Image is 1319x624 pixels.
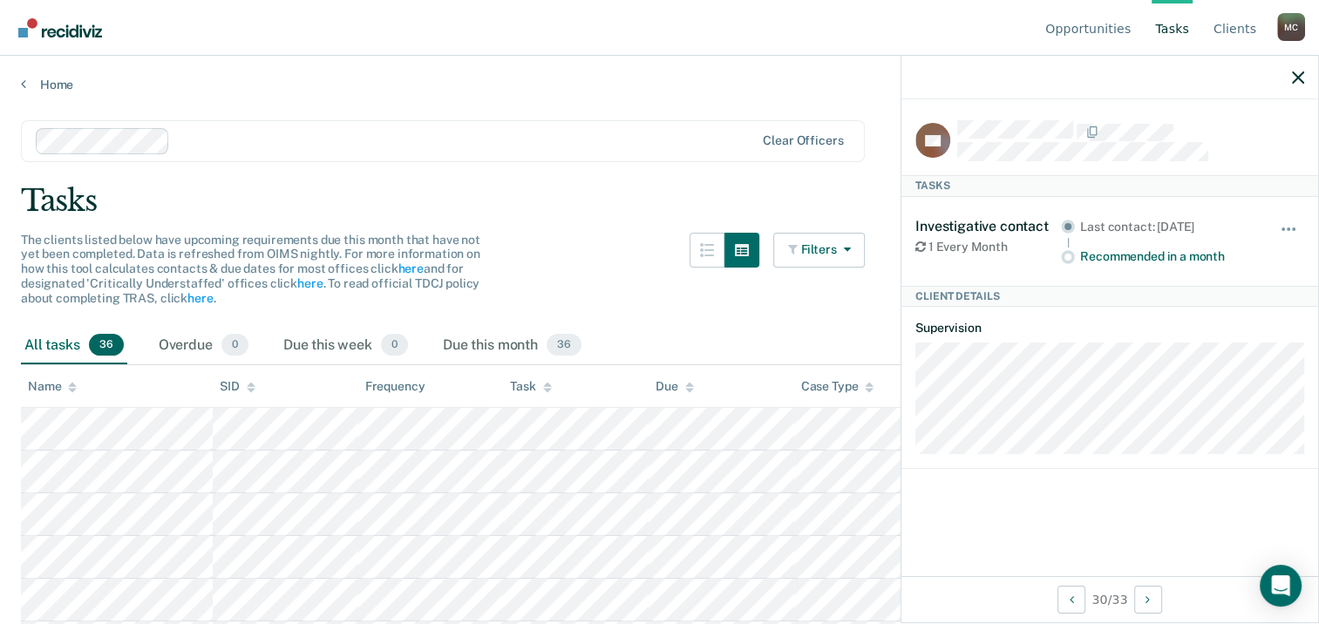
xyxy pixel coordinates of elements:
[18,18,102,37] img: Recidiviz
[187,291,213,305] a: here
[901,286,1318,307] div: Client Details
[381,334,408,356] span: 0
[915,240,1061,254] div: 1 Every Month
[1057,586,1085,614] button: Previous Client
[915,321,1304,336] dt: Supervision
[773,233,866,268] button: Filters
[89,334,124,356] span: 36
[28,379,77,394] div: Name
[1260,565,1302,607] div: Open Intercom Messenger
[801,379,874,394] div: Case Type
[21,327,127,365] div: All tasks
[297,276,323,290] a: here
[280,327,411,365] div: Due this week
[365,379,425,394] div: Frequency
[221,334,248,356] span: 0
[21,183,1298,219] div: Tasks
[439,327,585,365] div: Due this month
[1277,13,1305,41] button: Profile dropdown button
[155,327,252,365] div: Overdue
[1134,586,1162,614] button: Next Client
[21,77,1298,92] a: Home
[510,379,551,394] div: Task
[21,233,480,305] span: The clients listed below have upcoming requirements due this month that have not yet been complet...
[656,379,694,394] div: Due
[220,379,255,394] div: SID
[901,175,1318,196] div: Tasks
[398,261,423,275] a: here
[901,576,1318,622] div: 30 / 33
[1080,249,1255,264] div: Recommended in a month
[915,218,1061,234] div: Investigative contact
[547,334,581,356] span: 36
[763,133,843,148] div: Clear officers
[1277,13,1305,41] div: M C
[1080,220,1255,234] div: Last contact: [DATE]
